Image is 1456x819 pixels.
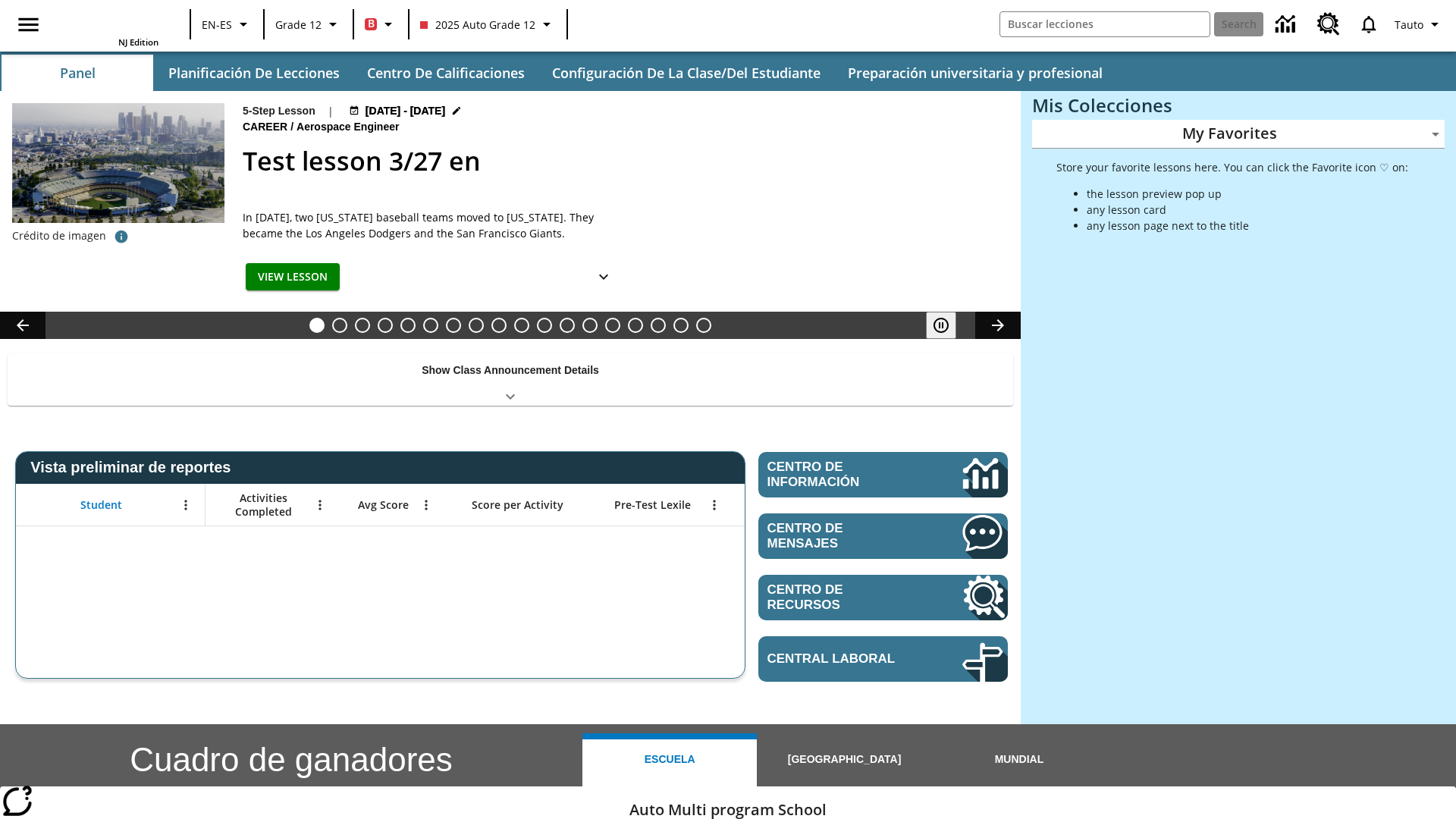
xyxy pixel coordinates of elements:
[975,312,1021,339] button: Carrusel de lecciones, seguir
[540,55,833,91] button: Configuración de la clase/del estudiante
[1087,202,1408,218] li: any lesson card
[767,651,917,667] span: Central laboral
[359,11,403,38] button: Boost El color de la clase es rojo. Cambiar el color de la clase.
[275,17,322,33] span: Grade 12
[60,5,158,48] div: Portada
[243,103,315,119] p: 5-Step Lesson
[469,318,484,333] button: Slide 8 Solar Power to the People
[1087,218,1408,234] li: any lesson page next to the title
[243,119,290,136] span: Career
[472,498,563,512] span: Score per Activity
[290,121,293,133] span: /
[243,209,622,241] span: In 1958, two New York baseball teams moved to California. They became the Los Angeles Dodgers and...
[836,55,1115,91] button: Preparación universitaria y profesional
[1056,159,1408,175] p: Store your favorite lessons here. You can click the Favorite icon ♡ on:
[1032,95,1445,116] h3: Mis Colecciones
[1349,5,1389,44] a: Notificaciones
[358,498,409,512] span: Avg Score
[378,318,393,333] button: Slide 4 Animal Partners
[415,494,438,516] button: Abrir menú
[420,17,535,33] span: 2025 Auto Grade 12
[246,263,340,291] button: View Lesson
[767,521,917,551] span: Centro de mensajes
[309,318,325,333] button: Slide 1 Test lesson 3/27 en
[1389,11,1450,38] button: Perfil/Configuración
[560,318,575,333] button: Slide 12 Mixed Practice: Citing Evidence
[1087,186,1408,202] li: the lesson preview pop up
[758,575,1008,620] a: Centro de recursos, Se abrirá en una pestaña nueva.
[582,318,598,333] button: Slide 13 Pre-release lesson
[366,103,445,119] span: [DATE] - [DATE]
[767,460,911,490] span: Centro de información
[758,513,1008,559] a: Centro de mensajes
[758,452,1008,497] a: Centro de información
[156,55,352,91] button: Planificación de lecciones
[118,36,158,48] span: NJ Edition
[346,103,466,119] button: Aug 24 - Aug 24 Elegir fechas
[673,318,689,333] button: Slide 17 Point of View
[1266,4,1308,45] a: Centro de información
[8,353,1013,406] div: Show Class Announcement Details
[174,494,197,516] button: Abrir menú
[355,55,537,91] button: Centro de calificaciones
[767,582,917,613] span: Centro de recursos
[243,142,1003,180] h2: Test lesson 3/27 en
[588,263,619,291] button: Ver más
[696,318,711,333] button: Slide 18 El equilibrio de la Constitución
[757,733,931,786] button: [GEOGRAPHIC_DATA]
[1395,17,1423,33] span: Tauto
[614,498,691,512] span: Pre-Test Lexile
[1032,120,1445,149] div: My Favorites
[423,318,438,333] button: Slide 6 ¡Fuera! ¡Es privado!
[491,318,507,333] button: Slide 9 Attack of the Terrifying Tomatoes
[628,318,643,333] button: Slide 15 Between Two Worlds
[414,11,562,38] button: Class: 2025 Auto Grade 12, Selecciona una clase
[368,14,375,33] span: B
[926,312,956,339] button: Pausar
[6,2,51,47] button: Abrir el menú lateral
[196,11,259,38] button: Language: EN-ES, Selecciona un idioma
[80,498,122,512] span: Student
[213,491,313,519] span: Activities Completed
[2,55,153,91] button: Panel
[758,636,1008,682] a: Central laboral
[932,733,1106,786] button: Mundial
[12,228,106,243] p: Crédito de imagen
[926,312,971,339] div: Pausar
[30,459,238,476] span: Vista preliminar de reportes
[446,318,461,333] button: Slide 7 The Last Homesteaders
[243,209,622,241] div: In [DATE], two [US_STATE] baseball teams moved to [US_STATE]. They became the Los Angeles Dodgers...
[12,103,224,223] img: Dodgers stadium.
[1000,12,1210,36] input: search field
[355,318,370,333] button: Slide 3 Día del Trabajo
[400,318,416,333] button: Slide 5 ¿Los autos del futuro?
[582,733,757,786] button: Escuela
[202,17,232,33] span: EN-ES
[297,119,402,136] span: Aerospace Engineer
[537,318,552,333] button: Slide 11 The Invasion of the Free CD
[1308,4,1349,45] a: Centro de recursos, Se abrirá en una pestaña nueva.
[651,318,666,333] button: Slide 16 ¡Hurra por el Día de la Constitución!
[309,494,331,516] button: Abrir menú
[422,362,599,378] p: Show Class Announcement Details
[514,318,529,333] button: Slide 10 Fashion Forward in Ancient Rome
[605,318,620,333] button: Slide 14 Career Lesson
[60,6,158,36] a: Portada
[332,318,347,333] button: Slide 2 Llevar el cine a la dimensión X
[106,223,136,250] button: Image credit: David Sucsy/E+/Getty Images
[269,11,348,38] button: Grado: Grade 12, Elige un grado
[328,103,334,119] span: |
[703,494,726,516] button: Abrir menú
